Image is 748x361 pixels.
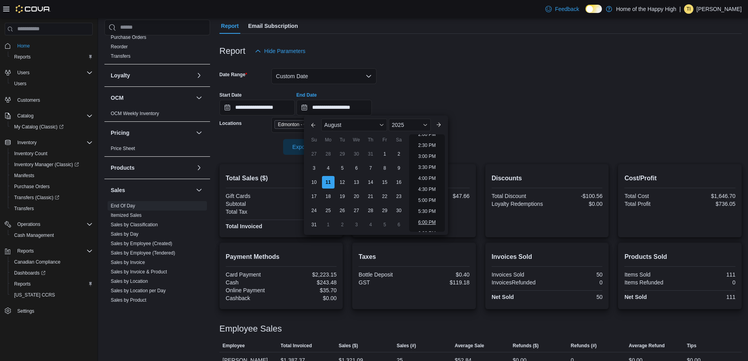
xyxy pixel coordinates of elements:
[11,204,37,213] a: Transfers
[283,139,327,155] button: Export
[350,148,363,160] div: day-30
[549,193,602,199] div: -$100.56
[585,5,602,13] input: Dark Mode
[11,171,37,180] a: Manifests
[11,290,58,300] a: [US_STATE] CCRS
[393,204,405,217] div: day-30
[11,268,93,278] span: Dashboards
[379,176,391,189] div: day-15
[283,287,337,293] div: $35.70
[687,4,691,14] span: TI
[8,51,96,62] button: Reports
[14,259,60,265] span: Canadian Compliance
[624,252,735,262] h2: Products Sold
[194,93,204,103] button: OCM
[321,119,387,131] div: Button. Open the month selector. August is currently selected.
[111,44,128,50] span: Reorder
[14,111,37,121] button: Catalog
[281,343,312,349] span: Total Invoiced
[322,190,335,203] div: day-18
[111,203,135,209] span: End Of Day
[8,203,96,214] button: Transfers
[111,164,193,172] button: Products
[14,232,54,238] span: Cash Management
[111,186,125,194] h3: Sales
[111,250,175,256] span: Sales by Employee (Tendered)
[415,185,439,194] li: 4:30 PM
[226,271,280,278] div: Card Payment
[11,231,57,240] a: Cash Management
[379,204,391,217] div: day-29
[308,218,320,231] div: day-31
[16,5,51,13] img: Cova
[14,41,93,51] span: Home
[364,134,377,146] div: Th
[111,94,193,102] button: OCM
[226,201,280,207] div: Subtotal
[393,218,405,231] div: day-6
[219,324,282,334] h3: Employee Sales
[8,257,96,268] button: Canadian Compliance
[492,279,545,286] div: InvoicesRefunded
[14,306,37,316] a: Settings
[14,281,31,287] span: Reports
[393,190,405,203] div: day-23
[283,209,337,215] div: $119.58
[358,271,412,278] div: Bottle Deposit
[274,120,349,129] span: Edmonton - Orchards Gate - Fire & Flower
[682,193,735,199] div: $1,646.70
[11,182,53,191] a: Purchase Orders
[288,139,322,155] span: Export
[11,122,67,132] a: My Catalog (Classic)
[14,68,93,77] span: Users
[379,162,391,174] div: day-8
[11,79,29,88] a: Users
[17,97,40,103] span: Customers
[8,78,96,89] button: Users
[226,279,280,286] div: Cash
[11,193,62,202] a: Transfers (Classic)
[415,141,439,150] li: 2:30 PM
[111,297,146,303] a: Sales by Product
[687,343,696,349] span: Tips
[17,113,33,119] span: Catalog
[307,147,406,232] div: August, 2025
[624,174,735,183] h2: Cost/Profit
[111,146,135,151] a: Price Sheet
[336,218,349,231] div: day-2
[111,35,146,40] a: Purchase Orders
[111,288,166,294] span: Sales by Location per Day
[264,47,305,55] span: Hide Parameters
[308,148,320,160] div: day-27
[682,279,735,286] div: 0
[17,308,34,314] span: Settings
[111,129,129,137] h3: Pricing
[11,160,82,169] a: Inventory Manager (Classic)
[2,110,96,121] button: Catalog
[14,138,40,147] button: Inventory
[379,218,391,231] div: day-5
[283,201,337,207] div: $2,382.75
[8,170,96,181] button: Manifests
[226,252,337,262] h2: Payment Methods
[111,71,130,79] h3: Loyalty
[111,241,172,246] a: Sales by Employee (Created)
[111,240,172,247] span: Sales by Employee (Created)
[336,204,349,217] div: day-26
[513,343,539,349] span: Refunds ($)
[350,204,363,217] div: day-27
[393,148,405,160] div: day-2
[111,203,135,209] a: End Of Day
[379,190,391,203] div: day-22
[415,207,439,216] li: 5:30 PM
[308,134,320,146] div: Su
[111,269,167,275] a: Sales by Invoice & Product
[624,201,678,207] div: Total Profit
[455,343,484,349] span: Average Sale
[415,229,439,238] li: 6:30 PM
[336,190,349,203] div: day-19
[219,120,242,126] label: Locations
[14,246,93,256] span: Reports
[111,288,166,293] a: Sales by Location per Day
[11,257,64,267] a: Canadian Compliance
